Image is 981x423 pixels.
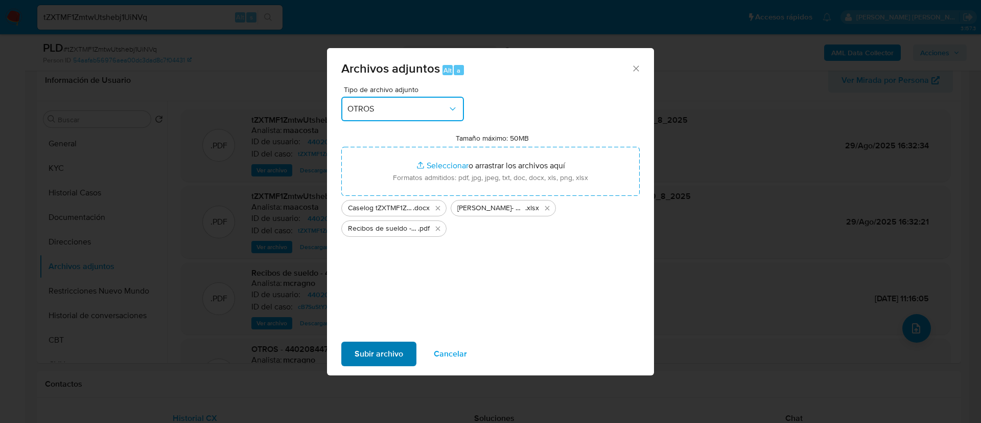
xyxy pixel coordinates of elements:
[347,104,448,114] span: OTROS
[341,342,416,366] button: Subir archivo
[344,86,466,93] span: Tipo de archivo adjunto
[355,343,403,365] span: Subir archivo
[457,203,525,213] span: [PERSON_NAME]- Movimientos
[418,224,430,234] span: .pdf
[348,203,413,213] span: Caselog tZXTMF1ZmtwUtshebj1UiNVq_2025_08_29_10_31_38
[631,63,640,73] button: Cerrar
[348,224,418,234] span: Recibos de sueldo - [PERSON_NAME]
[525,203,539,213] span: .xlsx
[443,65,452,75] span: Alt
[457,65,460,75] span: a
[421,342,480,366] button: Cancelar
[541,202,553,214] button: Eliminar Juan Pablo Faure- Movimientos.xlsx
[456,133,529,143] label: Tamaño máximo: 50MB
[341,196,640,237] ul: Archivos seleccionados
[341,59,440,77] span: Archivos adjuntos
[432,202,444,214] button: Eliminar Caselog tZXTMF1ZmtwUtshebj1UiNVq_2025_08_29_10_31_38.docx
[434,343,467,365] span: Cancelar
[432,222,444,235] button: Eliminar Recibos de sueldo - Juan Pablo Faure.pdf
[341,97,464,121] button: OTROS
[413,203,430,213] span: .docx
